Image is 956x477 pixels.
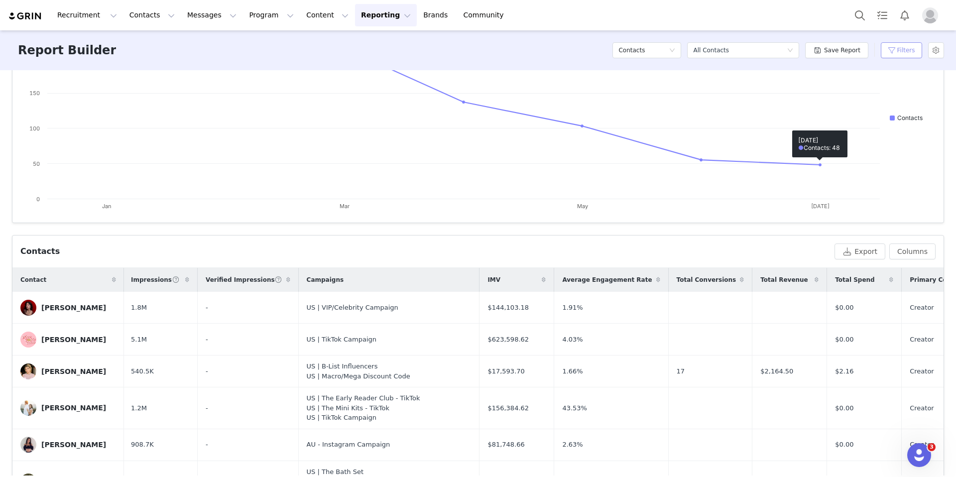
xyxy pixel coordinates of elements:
[889,243,936,259] button: Columns
[206,440,290,450] div: -
[562,303,583,313] span: 1.91%
[849,4,871,26] button: Search
[20,363,116,379] a: [PERSON_NAME]
[29,125,40,132] text: 100
[618,43,645,58] h5: Contacts
[910,303,934,313] span: Creator
[487,403,529,413] span: $156,384.62
[36,196,40,203] text: 0
[787,47,793,54] i: icon: down
[307,393,472,403] div: US | The Early Reader Club - TikTok
[487,335,529,345] span: $623,598.62
[907,443,931,467] iframe: Intercom live chat
[131,366,154,376] span: 540.5K
[487,366,524,376] span: $17,593.70
[300,4,355,26] button: Content
[458,4,514,26] a: Community
[562,440,583,450] span: 2.63%
[910,335,934,345] span: Creator
[307,413,472,423] div: US | TikTok Campaign
[835,403,853,413] span: $0.00
[577,203,588,210] text: May
[897,114,923,121] text: Contacts
[811,203,830,210] text: [DATE]
[307,403,472,413] div: US | The Mini Kits - TikTok
[51,4,123,26] button: Recruitment
[41,367,106,375] div: [PERSON_NAME]
[206,366,290,376] div: -
[805,42,868,58] button: Save Report
[29,90,40,97] text: 150
[243,4,300,26] button: Program
[20,363,36,379] img: a7a96c0c-1bba-4e20-baf5-2bfaffe63c93.jpg
[41,336,106,344] div: [PERSON_NAME]
[307,361,472,371] div: US | B-List Influencers
[102,203,112,210] text: Jan
[487,440,524,450] span: $81,748.66
[881,42,922,58] button: Filters
[206,335,290,345] div: -
[33,160,40,167] text: 50
[487,275,500,284] span: IMV
[20,332,36,348] img: 85ad55b1-f29e-4a26-9abb-a94558ed210e.jpg
[417,4,457,26] a: Brands
[307,335,472,345] div: US | TikTok Campaign
[928,443,936,451] span: 3
[910,366,934,376] span: Creator
[206,303,290,313] div: -
[835,275,874,284] span: Total Spend
[355,4,417,26] button: Reporting
[20,400,116,416] a: [PERSON_NAME]
[206,275,282,284] span: Verified Impressions
[307,371,472,381] div: US | Macro/Mega Discount Code
[835,243,885,259] button: Export
[562,275,652,284] span: Average Engagement Rate
[307,303,472,313] div: US | VIP/Celebrity Campaign
[20,245,60,257] div: Contacts
[894,4,916,26] button: Notifications
[8,11,43,21] img: grin logo
[916,7,948,23] button: Profile
[307,275,344,284] span: Campaigns
[871,4,893,26] a: Tasks
[669,47,675,54] i: icon: down
[131,440,154,450] span: 908.7K
[20,437,36,453] img: f1654139-c61b-4adb-bbb2-f94ce2063306.jpg
[562,403,587,413] span: 43.53%
[487,303,529,313] span: $144,103.18
[123,4,181,26] button: Contacts
[20,300,116,316] a: [PERSON_NAME]
[693,43,729,58] div: All Contacts
[206,403,290,413] div: -
[340,203,350,210] text: Mar
[41,441,106,449] div: [PERSON_NAME]
[835,366,853,376] span: $2.16
[181,4,242,26] button: Messages
[20,275,46,284] span: Contact
[562,366,583,376] span: 1.66%
[20,332,116,348] a: [PERSON_NAME]
[41,404,106,412] div: [PERSON_NAME]
[910,403,934,413] span: Creator
[677,366,685,376] span: 17
[910,440,934,450] span: Creator
[20,437,116,453] a: [PERSON_NAME]
[131,403,147,413] span: 1.2M
[41,304,106,312] div: [PERSON_NAME]
[20,300,36,316] img: 721b737d-a67e-47d6-96eb-3c65164de971.jpg
[307,440,472,450] div: AU - Instagram Campaign
[677,275,736,284] span: Total Conversions
[835,440,853,450] span: $0.00
[131,335,147,345] span: 5.1M
[922,7,938,23] img: placeholder-profile.jpg
[18,41,116,59] h3: Report Builder
[835,303,853,313] span: $0.00
[835,335,853,345] span: $0.00
[131,303,147,313] span: 1.8M
[760,366,793,376] span: $2,164.50
[131,275,179,284] span: Impressions
[307,467,472,477] div: US | The Bath Set
[760,275,808,284] span: Total Revenue
[562,335,583,345] span: 4.03%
